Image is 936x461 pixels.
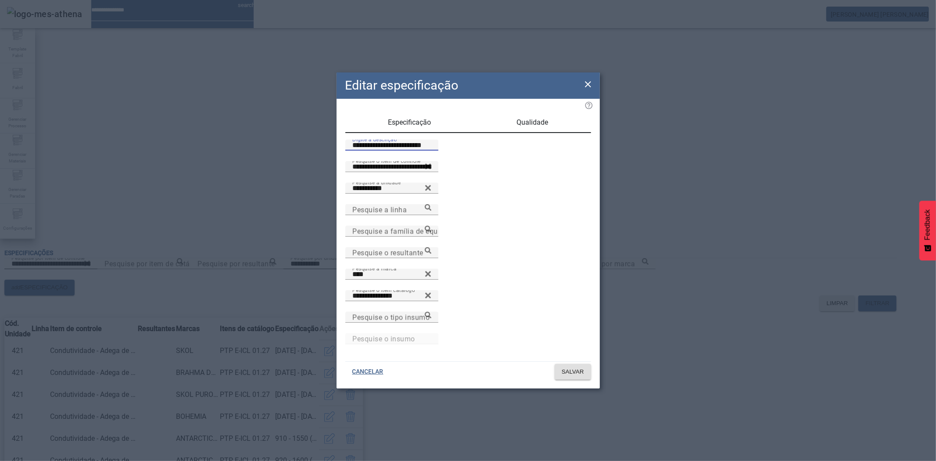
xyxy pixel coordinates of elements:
[352,367,384,376] span: CANCELAR
[388,119,431,126] span: Especificação
[352,335,415,343] mat-label: Pesquise o insumo
[352,248,431,258] input: Number
[352,287,415,293] mat-label: Pesquise o item catálogo
[352,162,431,172] input: Number
[352,291,431,301] input: Number
[919,201,936,260] button: Feedback - Mostrar pesquisa
[352,183,431,194] input: Number
[352,334,431,344] input: Number
[555,364,591,380] button: SALVAR
[352,179,401,185] mat-label: Pesquise a unidade
[352,205,431,215] input: Number
[352,227,469,235] mat-label: Pesquise a família de equipamento
[516,119,548,126] span: Qualidade
[345,364,391,380] button: CANCELAR
[924,209,932,240] span: Feedback
[352,158,421,164] mat-label: Pesquise o item de controle
[352,249,423,257] mat-label: Pesquise o resultante
[562,367,584,376] span: SALVAR
[345,76,459,95] h2: Editar especificação
[352,205,407,214] mat-label: Pesquise a linha
[352,136,397,142] mat-label: Digite a descrição
[352,226,431,237] input: Number
[352,312,431,323] input: Number
[352,269,431,280] input: Number
[352,265,397,271] mat-label: Pesquise a marca
[352,313,430,321] mat-label: Pesquise o tipo insumo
